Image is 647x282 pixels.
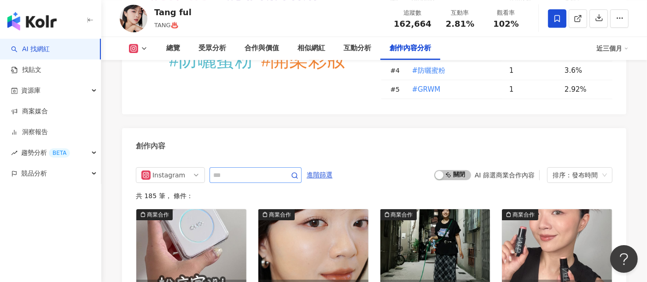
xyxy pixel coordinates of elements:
[152,168,182,182] div: Instagram
[11,128,48,137] a: 洞察報告
[391,65,404,76] div: # 4
[11,65,41,75] a: 找貼文
[493,19,519,29] span: 102%
[412,65,446,76] span: #防曬蜜粉
[147,210,169,219] div: 商業合作
[306,167,333,182] button: 進階篩選
[553,168,599,182] div: 排序：發布時間
[198,43,226,54] div: 受眾分析
[166,43,180,54] div: 總覽
[21,163,47,184] span: 競品分析
[412,84,441,94] span: #GRWM
[557,61,612,80] td: 3.6%
[390,43,431,54] div: 創作內容分析
[136,192,612,200] div: 共 185 筆 ， 條件：
[513,210,535,219] div: 商業合作
[404,80,502,99] td: #GRWM
[154,6,192,18] div: Tang ful
[394,8,431,18] div: 追蹤數
[49,148,70,158] div: BETA
[557,80,612,99] td: 2.92%
[489,8,524,18] div: 觀看率
[391,210,413,219] div: 商業合作
[565,65,603,76] div: 3.6%
[136,141,165,151] div: 創作內容
[245,43,279,54] div: 合作與價值
[443,8,478,18] div: 互動率
[394,19,431,29] span: 162,664
[446,19,474,29] span: 2.81%
[412,80,441,99] button: #GRWM
[596,41,629,56] div: 近三個月
[269,210,291,219] div: 商業合作
[21,142,70,163] span: 趨勢分析
[307,168,332,182] span: 進階篩選
[412,61,446,80] button: #防曬蜜粉
[297,43,325,54] div: 相似網紅
[21,80,41,101] span: 資源庫
[7,12,57,30] img: logo
[11,150,17,156] span: rise
[11,107,48,116] a: 商案媒合
[509,84,557,94] div: 1
[565,84,603,94] div: 2.92%
[344,43,371,54] div: 互動分析
[404,61,502,80] td: #防曬蜜粉
[11,45,50,54] a: searchAI 找網紅
[509,65,557,76] div: 1
[610,245,638,273] iframe: Help Scout Beacon - Open
[475,171,535,179] div: AI 篩選商業合作內容
[154,22,178,29] span: TANG♨️
[391,84,404,94] div: # 5
[120,5,147,32] img: KOL Avatar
